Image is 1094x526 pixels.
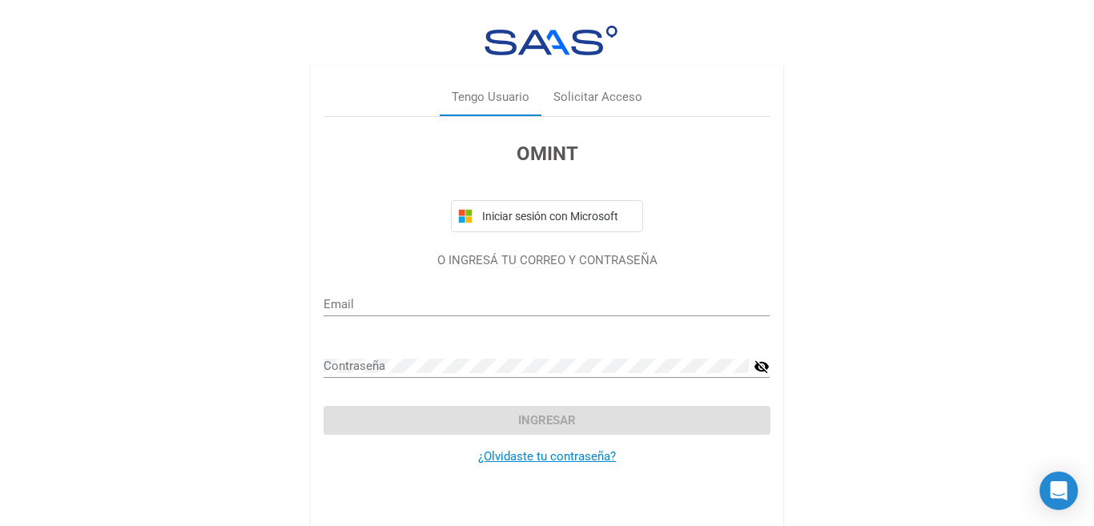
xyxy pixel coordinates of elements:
[479,210,636,223] span: Iniciar sesión con Microsoft
[451,200,643,232] button: Iniciar sesión con Microsoft
[452,88,529,106] div: Tengo Usuario
[324,139,770,168] h3: OMINT
[553,88,642,106] div: Solicitar Acceso
[754,357,770,376] mat-icon: visibility_off
[1040,472,1078,510] div: Open Intercom Messenger
[478,449,616,464] a: ¿Olvidaste tu contraseña?
[324,406,770,435] button: Ingresar
[324,251,770,270] p: O INGRESÁ TU CORREO Y CONTRASEÑA
[518,413,576,428] span: Ingresar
